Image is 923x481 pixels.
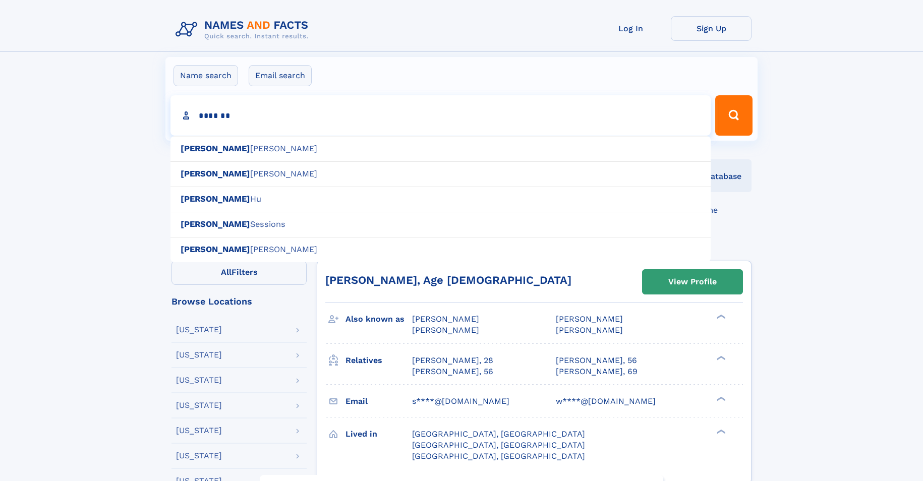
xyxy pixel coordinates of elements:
input: search input [170,95,711,136]
a: [PERSON_NAME], 69 [556,366,638,377]
span: [PERSON_NAME] [556,325,623,335]
div: [US_STATE] [176,452,222,460]
div: [US_STATE] [176,351,222,359]
h3: Relatives [345,352,412,369]
span: [GEOGRAPHIC_DATA], [GEOGRAPHIC_DATA] [412,440,585,450]
div: [PERSON_NAME] [170,161,711,187]
div: [US_STATE] [176,401,222,409]
div: [US_STATE] [176,427,222,435]
a: [PERSON_NAME], 28 [412,355,493,366]
div: [PERSON_NAME] [170,237,711,263]
h3: Also known as [345,311,412,328]
label: Name search [174,65,238,86]
a: [PERSON_NAME], 56 [556,355,637,366]
a: [PERSON_NAME], 56 [412,366,493,377]
div: Sessions [170,212,711,237]
div: ❯ [715,314,727,320]
span: [GEOGRAPHIC_DATA], [GEOGRAPHIC_DATA] [412,429,585,439]
span: [GEOGRAPHIC_DATA], [GEOGRAPHIC_DATA] [412,451,585,461]
a: Sign Up [671,16,752,41]
b: [PERSON_NAME] [181,144,250,153]
label: Filters [171,261,307,285]
div: ❯ [715,354,727,361]
div: [US_STATE] [176,376,222,384]
b: [PERSON_NAME] [181,169,250,178]
span: [PERSON_NAME] [412,314,479,324]
b: [PERSON_NAME] [181,194,250,204]
label: Email search [249,65,312,86]
h3: Email [345,393,412,410]
a: [PERSON_NAME], Age [DEMOGRAPHIC_DATA] [325,274,571,286]
span: [PERSON_NAME] [556,314,623,324]
a: Log In [590,16,671,41]
span: All [221,267,232,277]
b: [PERSON_NAME] [181,245,250,254]
div: [US_STATE] [176,326,222,334]
div: [PERSON_NAME] [170,136,711,162]
div: ❯ [715,428,727,435]
a: View Profile [643,270,742,294]
div: ❯ [715,395,727,402]
span: [PERSON_NAME] [412,325,479,335]
div: Hu [170,187,711,212]
b: [PERSON_NAME] [181,219,250,229]
h3: Lived in [345,426,412,443]
div: View Profile [668,270,717,293]
button: Search Button [715,95,753,136]
img: Logo Names and Facts [171,16,317,43]
div: Browse Locations [171,297,307,306]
